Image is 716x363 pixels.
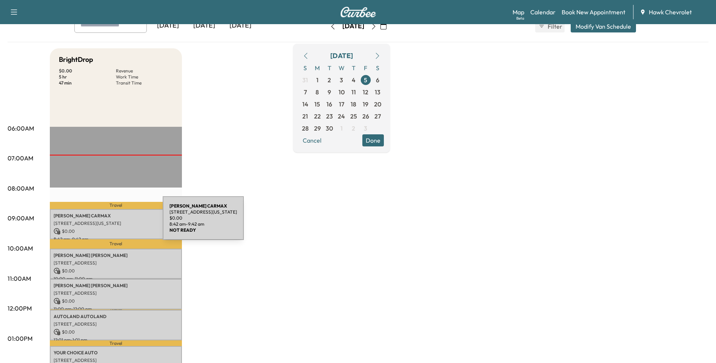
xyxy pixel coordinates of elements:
[516,15,524,21] div: Beta
[50,239,182,248] p: Travel
[374,112,381,121] span: 27
[302,112,308,121] span: 21
[363,100,368,109] span: 19
[8,184,34,193] p: 08:00AM
[59,80,116,86] p: 47 min
[54,298,178,305] p: $ 0.00
[186,17,222,34] div: [DATE]
[530,8,556,17] a: Calendar
[54,321,178,327] p: [STREET_ADDRESS]
[169,227,196,233] b: NOT READY
[316,88,319,97] span: 8
[50,202,182,209] p: Travel
[54,276,178,282] p: 10:00 am - 11:00 am
[59,74,116,80] p: 5 hr
[571,20,636,32] button: Modify Van Schedule
[342,22,364,31] div: [DATE]
[302,75,308,85] span: 31
[54,350,178,356] p: YOUR CHOICE AUTO
[54,260,178,266] p: [STREET_ADDRESS]
[116,68,173,74] p: Revenue
[116,74,173,80] p: Work Time
[50,340,182,346] p: Travel
[323,62,336,74] span: T
[362,112,369,121] span: 26
[352,124,355,133] span: 2
[54,337,178,343] p: 12:01 pm - 1:01 pm
[562,8,625,17] a: Book New Appointment
[363,88,368,97] span: 12
[339,100,344,109] span: 17
[328,88,331,97] span: 9
[302,124,309,133] span: 28
[374,100,381,109] span: 20
[8,244,33,253] p: 10:00AM
[54,236,178,242] p: 8:42 am - 9:42 am
[513,8,524,17] a: MapBeta
[54,329,178,335] p: $ 0.00
[339,88,345,97] span: 10
[338,112,345,121] span: 24
[535,20,565,32] button: Filter
[375,88,380,97] span: 13
[299,62,311,74] span: S
[362,134,384,146] button: Done
[54,213,178,219] p: [PERSON_NAME] CARMAX
[59,54,93,65] h5: BrightDrop
[116,80,173,86] p: Transit Time
[302,100,308,109] span: 14
[222,17,259,34] div: [DATE]
[372,62,384,74] span: S
[150,17,186,34] div: [DATE]
[314,124,321,133] span: 29
[326,124,333,133] span: 30
[299,134,325,146] button: Cancel
[326,100,332,109] span: 16
[8,214,34,223] p: 09:00AM
[169,203,227,209] b: [PERSON_NAME] CARMAX
[8,124,34,133] p: 06:00AM
[8,274,31,283] p: 11:00AM
[169,209,237,215] p: [STREET_ADDRESS][US_STATE]
[169,215,237,221] p: $ 0.00
[8,304,32,313] p: 12:00PM
[360,62,372,74] span: F
[352,75,356,85] span: 4
[649,8,692,17] span: Hawk Chevrolet
[376,75,379,85] span: 6
[169,221,237,227] p: 8:42 am - 9:42 am
[340,124,343,133] span: 1
[316,75,319,85] span: 1
[54,290,178,296] p: [STREET_ADDRESS]
[54,228,178,235] p: $ 0.00
[340,75,343,85] span: 3
[328,75,331,85] span: 2
[330,51,353,61] div: [DATE]
[348,62,360,74] span: T
[311,62,323,74] span: M
[54,306,178,312] p: 11:00 am - 12:00 pm
[314,100,320,109] span: 15
[54,252,178,258] p: [PERSON_NAME] [PERSON_NAME]
[336,62,348,74] span: W
[548,22,561,31] span: Filter
[326,112,333,121] span: 23
[351,88,356,97] span: 11
[314,112,321,121] span: 22
[54,283,178,289] p: [PERSON_NAME] [PERSON_NAME]
[8,154,33,163] p: 07:00AM
[350,112,357,121] span: 25
[364,124,367,133] span: 3
[340,7,376,17] img: Curbee Logo
[364,75,367,85] span: 5
[54,268,178,274] p: $ 0.00
[54,314,178,320] p: AUTOLAND AUTOLAND
[8,334,32,343] p: 01:00PM
[351,100,356,109] span: 18
[59,68,116,74] p: $ 0.00
[54,220,178,226] p: [STREET_ADDRESS][US_STATE]
[304,88,307,97] span: 7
